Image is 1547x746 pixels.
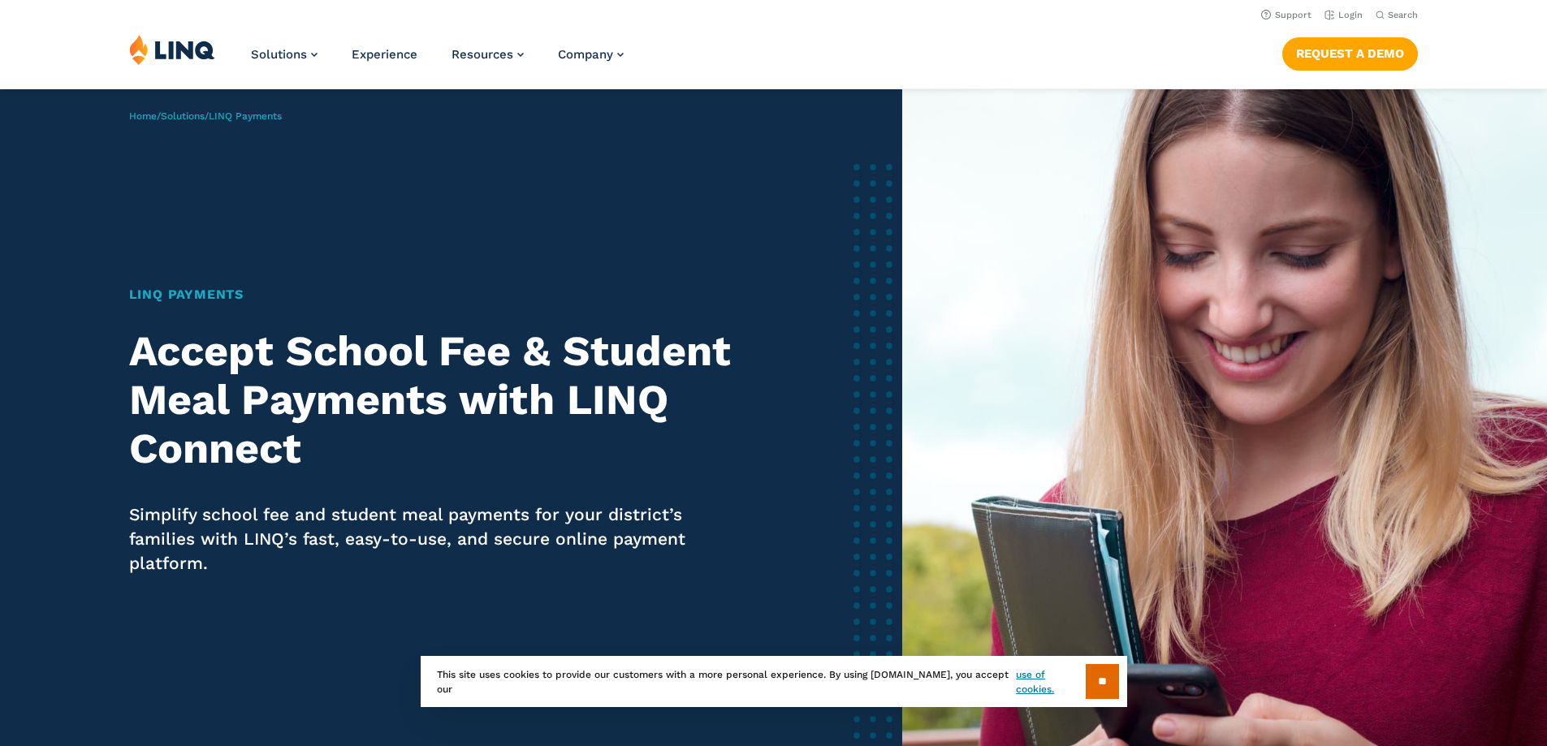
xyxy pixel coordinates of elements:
[251,47,318,62] a: Solutions
[1016,667,1085,696] a: use of cookies.
[129,110,157,122] a: Home
[352,47,417,62] a: Experience
[129,285,739,304] h1: LINQ Payments
[251,47,307,62] span: Solutions
[421,656,1127,707] div: This site uses cookies to provide our customers with a more personal experience. By using [DOMAIN...
[1261,10,1311,20] a: Support
[129,34,215,65] img: LINQ | K‑12 Software
[129,502,739,576] p: Simplify school fee and student meal payments for your district’s families with LINQ’s fast, easy...
[251,34,624,88] nav: Primary Navigation
[129,327,739,472] h2: Accept School Fee & Student Meal Payments with LINQ Connect
[558,47,613,62] span: Company
[452,47,513,62] span: Resources
[209,110,282,122] span: LINQ Payments
[1282,37,1418,70] a: Request a Demo
[1324,10,1363,20] a: Login
[129,110,282,122] span: / /
[1388,10,1418,20] span: Search
[452,47,524,62] a: Resources
[1376,9,1418,21] button: Open Search Bar
[161,110,205,122] a: Solutions
[558,47,624,62] a: Company
[1282,34,1418,70] nav: Button Navigation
